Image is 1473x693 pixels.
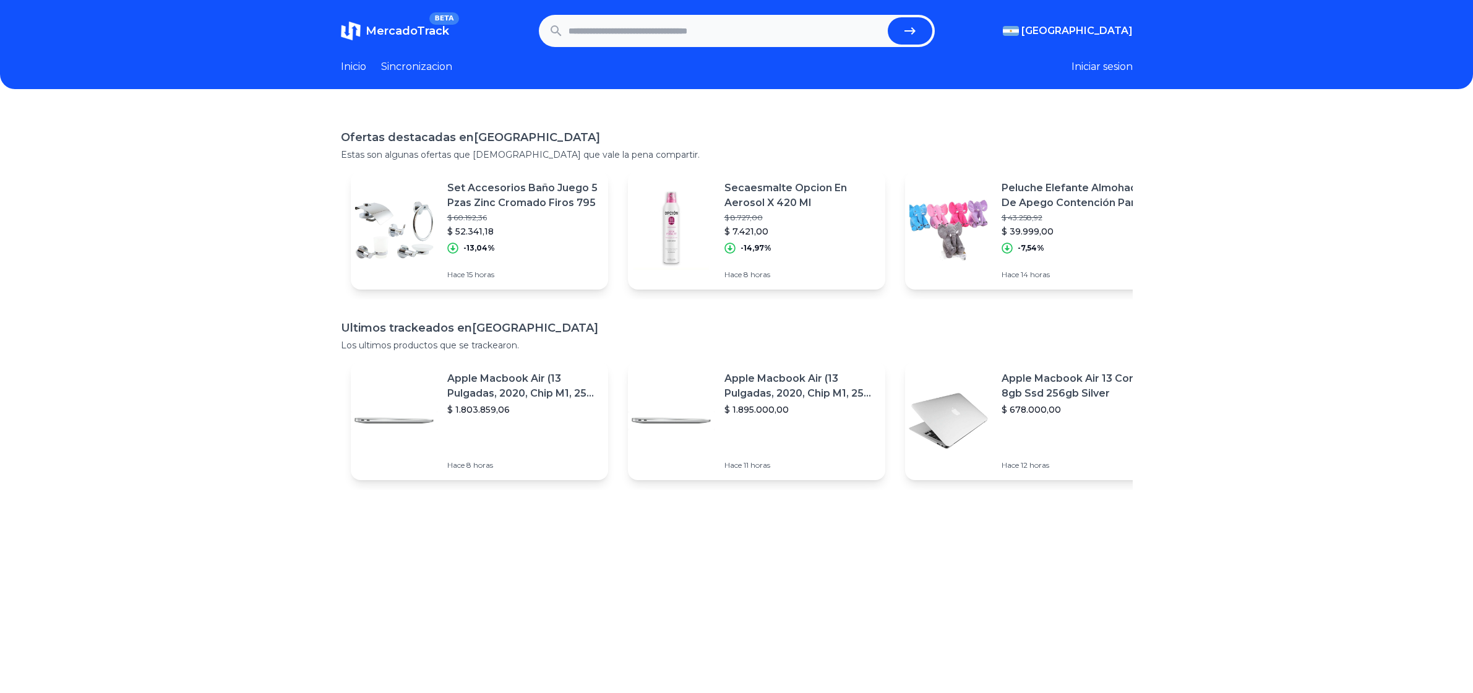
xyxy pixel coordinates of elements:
img: Featured image [905,377,992,464]
p: $ 43.258,92 [1002,213,1153,223]
p: -13,04% [463,243,495,253]
h1: Ultimos trackeados en [GEOGRAPHIC_DATA] [341,319,1133,337]
p: Secaesmalte Opcion En Aerosol X 420 Ml [724,181,875,210]
a: Featured imageApple Macbook Air (13 Pulgadas, 2020, Chip M1, 256 Gb De Ssd, 8 Gb De Ram) - Plata$... [628,361,885,480]
img: MercadoTrack [341,21,361,41]
button: [GEOGRAPHIC_DATA] [1003,24,1133,38]
p: Peluche Elefante Almohadón De Apego Contención Para Dormir [1002,181,1153,210]
img: Featured image [628,377,715,464]
span: [GEOGRAPHIC_DATA] [1021,24,1133,38]
h1: Ofertas destacadas en [GEOGRAPHIC_DATA] [341,129,1133,146]
p: Hace 8 horas [447,460,598,470]
img: Featured image [351,187,437,273]
p: Apple Macbook Air (13 Pulgadas, 2020, Chip M1, 256 Gb De Ssd, 8 Gb De Ram) - Plata [447,371,598,401]
img: Featured image [628,187,715,273]
p: $ 8.727,00 [724,213,875,223]
p: Hace 8 horas [724,270,875,280]
p: Apple Macbook Air 13 Core I5 8gb Ssd 256gb Silver [1002,371,1153,401]
a: Featured imageSet Accesorios Baño Juego 5 Pzas Zinc Cromado Firos 795$ 60.192,36$ 52.341,18-13,04... [351,171,608,290]
img: Argentina [1003,26,1019,36]
p: $ 39.999,00 [1002,225,1153,238]
img: Featured image [351,377,437,464]
p: $ 1.895.000,00 [724,403,875,416]
p: Apple Macbook Air (13 Pulgadas, 2020, Chip M1, 256 Gb De Ssd, 8 Gb De Ram) - Plata [724,371,875,401]
p: $ 60.192,36 [447,213,598,223]
span: BETA [429,12,458,25]
p: $ 52.341,18 [447,225,598,238]
p: Hace 12 horas [1002,460,1153,470]
p: -7,54% [1018,243,1044,253]
p: Los ultimos productos que se trackearon. [341,339,1133,351]
p: $ 7.421,00 [724,225,875,238]
a: Featured imagePeluche Elefante Almohadón De Apego Contención Para Dormir$ 43.258,92$ 39.999,00-7,... [905,171,1162,290]
p: $ 1.803.859,06 [447,403,598,416]
p: -14,97% [741,243,771,253]
a: Inicio [341,59,366,74]
a: Featured imageApple Macbook Air (13 Pulgadas, 2020, Chip M1, 256 Gb De Ssd, 8 Gb De Ram) - Plata$... [351,361,608,480]
span: MercadoTrack [366,24,449,38]
button: Iniciar sesion [1071,59,1133,74]
a: Featured imageApple Macbook Air 13 Core I5 8gb Ssd 256gb Silver$ 678.000,00Hace 12 horas [905,361,1162,480]
p: Hace 15 horas [447,270,598,280]
p: Hace 14 horas [1002,270,1153,280]
p: Set Accesorios Baño Juego 5 Pzas Zinc Cromado Firos 795 [447,181,598,210]
a: Featured imageSecaesmalte Opcion En Aerosol X 420 Ml$ 8.727,00$ 7.421,00-14,97%Hace 8 horas [628,171,885,290]
a: MercadoTrackBETA [341,21,449,41]
a: Sincronizacion [381,59,452,74]
p: $ 678.000,00 [1002,403,1153,416]
p: Estas son algunas ofertas que [DEMOGRAPHIC_DATA] que vale la pena compartir. [341,148,1133,161]
p: Hace 11 horas [724,460,875,470]
img: Featured image [905,187,992,273]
